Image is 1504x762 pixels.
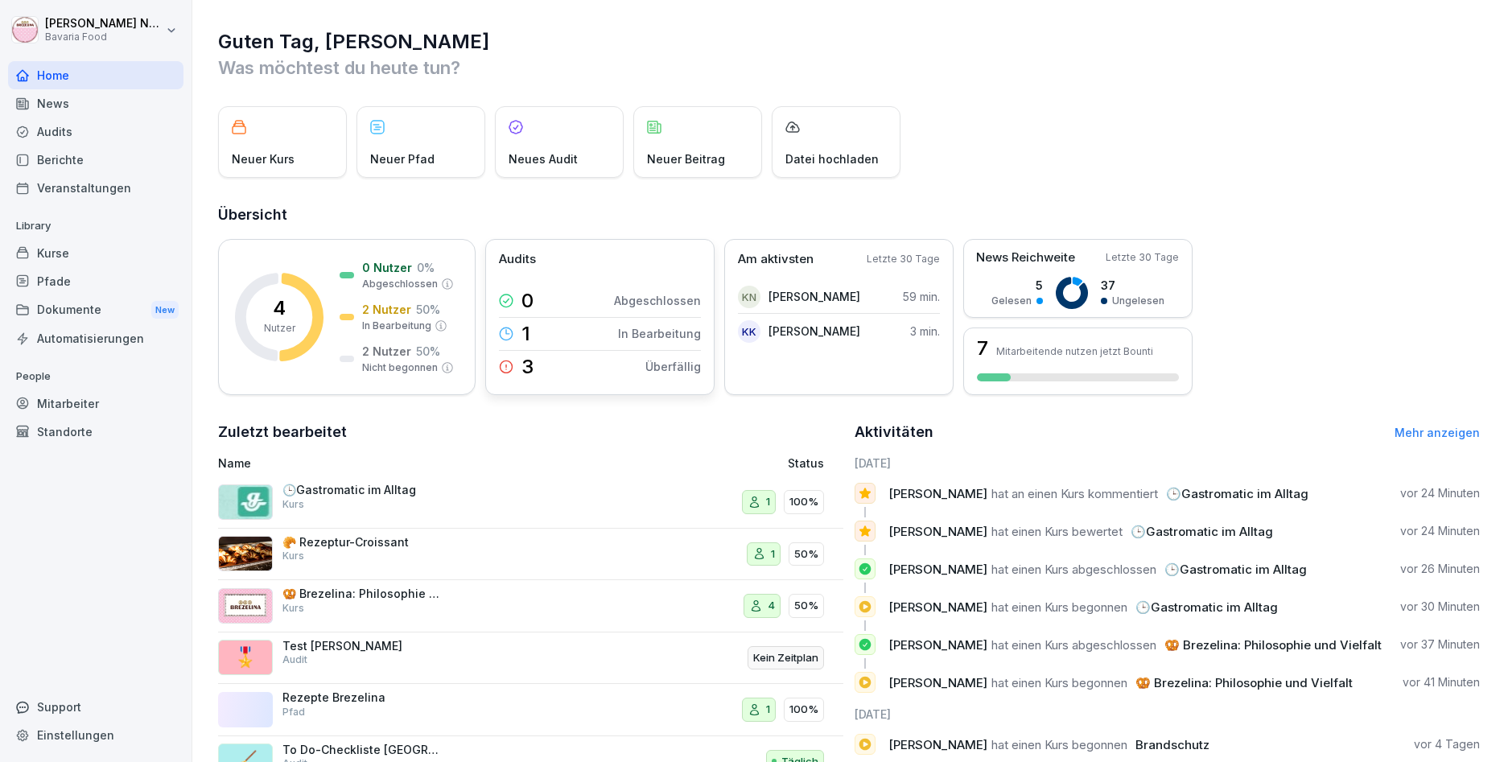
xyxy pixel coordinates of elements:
span: 🕒Gastromatic im Alltag [1131,524,1273,539]
p: Letzte 30 Tage [867,252,940,266]
p: 50 % [416,343,440,360]
p: 37 [1101,277,1164,294]
span: hat einen Kurs abgeschlossen [991,637,1156,653]
p: 50% [794,598,818,614]
p: 1 [521,324,530,344]
a: Mitarbeiter [8,389,183,418]
p: Test [PERSON_NAME] [282,639,443,653]
a: Rezepte BrezelinaPfad1100% [218,684,843,736]
h2: Zuletzt bearbeitet [218,421,843,443]
p: 3 [521,357,534,377]
a: News [8,89,183,117]
p: 0 Nutzer [362,259,412,276]
span: hat einen Kurs begonnen [991,737,1127,752]
h3: 7 [977,339,988,358]
span: 🕒Gastromatic im Alltag [1166,486,1308,501]
p: 59 min. [903,288,940,305]
p: vor 41 Minuten [1403,674,1480,690]
p: 0 [521,291,534,311]
span: hat einen Kurs bewertet [991,524,1123,539]
span: hat an einen Kurs kommentiert [991,486,1158,501]
p: 🥨 Brezelina: Philosophie und Vielfalt [282,587,443,601]
p: Library [8,213,183,239]
a: Berichte [8,146,183,174]
p: 🥐 Rezeptur-Croissant [282,535,443,550]
p: Neuer Beitrag [647,150,725,167]
p: Audits [499,250,536,269]
div: New [151,301,179,319]
p: 1 [766,702,770,718]
div: Dokumente [8,295,183,325]
a: 🎖️Test [PERSON_NAME]AuditKein Zeitplan [218,632,843,685]
p: [PERSON_NAME] [768,288,860,305]
span: 🥨 Brezelina: Philosophie und Vielfalt [1135,675,1353,690]
h6: [DATE] [855,455,1480,472]
a: Kurse [8,239,183,267]
p: 🎖️ [233,643,258,672]
p: Überfällig [645,358,701,375]
p: Name [218,455,609,472]
span: [PERSON_NAME] [888,524,987,539]
p: Nutzer [264,321,295,336]
span: hat einen Kurs begonnen [991,675,1127,690]
p: vor 37 Minuten [1400,636,1480,653]
p: vor 4 Tagen [1414,736,1480,752]
p: 100% [789,494,818,510]
span: hat einen Kurs abgeschlossen [991,562,1156,577]
h2: Aktivitäten [855,421,933,443]
a: 🥐 Rezeptur-CroissantKurs150% [218,529,843,581]
p: 1 [766,494,770,510]
p: 3 min. [910,323,940,340]
p: 🕒Gastromatic im Alltag [282,483,443,497]
p: Kurs [282,549,304,563]
p: Bavaria Food [45,31,163,43]
a: Audits [8,117,183,146]
img: fkzffi32ddptk8ye5fwms4as.png [218,588,273,624]
p: Rezepte Brezelina [282,690,443,705]
p: In Bearbeitung [618,325,701,342]
h6: [DATE] [855,706,1480,723]
a: Veranstaltungen [8,174,183,202]
p: Pfad [282,705,305,719]
a: 🥨 Brezelina: Philosophie und VielfaltKurs450% [218,580,843,632]
a: Automatisierungen [8,324,183,352]
p: News Reichweite [976,249,1075,267]
p: 2 Nutzer [362,301,411,318]
p: Nicht begonnen [362,360,438,375]
p: Kurs [282,601,304,616]
a: Home [8,61,183,89]
p: 0 % [417,259,435,276]
p: [PERSON_NAME] Neurohr [45,17,163,31]
h2: Übersicht [218,204,1480,226]
span: [PERSON_NAME] [888,737,987,752]
p: In Bearbeitung [362,319,431,333]
p: Was möchtest du heute tun? [218,55,1480,80]
p: Letzte 30 Tage [1106,250,1179,265]
span: [PERSON_NAME] [888,675,987,690]
p: Kurs [282,497,304,512]
span: [PERSON_NAME] [888,562,987,577]
a: Standorte [8,418,183,446]
p: Gelesen [991,294,1032,308]
p: Mitarbeitende nutzen jetzt Bounti [996,345,1153,357]
span: [PERSON_NAME] [888,637,987,653]
span: hat einen Kurs begonnen [991,599,1127,615]
p: [PERSON_NAME] [768,323,860,340]
a: Pfade [8,267,183,295]
p: To Do-Checkliste [GEOGRAPHIC_DATA] [282,743,443,757]
p: People [8,364,183,389]
a: 🕒Gastromatic im AlltagKurs1100% [218,476,843,529]
a: DokumenteNew [8,295,183,325]
p: 50% [794,546,818,562]
p: 4 [273,299,286,318]
p: 2 Nutzer [362,343,411,360]
p: Kein Zeitplan [753,650,818,666]
a: Mehr anzeigen [1395,426,1480,439]
p: vor 30 Minuten [1400,599,1480,615]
